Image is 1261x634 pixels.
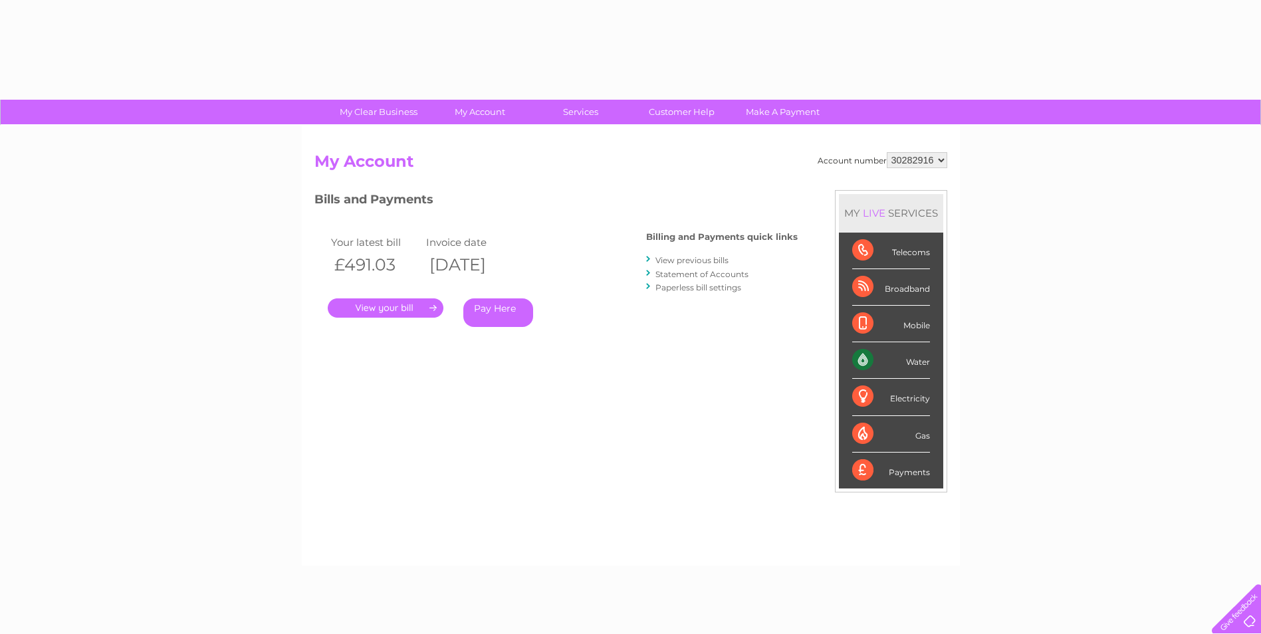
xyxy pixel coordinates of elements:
[655,269,748,279] a: Statement of Accounts
[860,207,888,219] div: LIVE
[839,194,943,232] div: MY SERVICES
[425,100,534,124] a: My Account
[852,379,930,415] div: Electricity
[526,100,635,124] a: Services
[328,251,423,278] th: £491.03
[328,233,423,251] td: Your latest bill
[852,269,930,306] div: Broadband
[852,416,930,453] div: Gas
[423,233,518,251] td: Invoice date
[852,306,930,342] div: Mobile
[852,453,930,488] div: Payments
[818,152,947,168] div: Account number
[655,282,741,292] a: Paperless bill settings
[463,298,533,327] a: Pay Here
[324,100,433,124] a: My Clear Business
[314,152,947,177] h2: My Account
[728,100,838,124] a: Make A Payment
[328,298,443,318] a: .
[655,255,729,265] a: View previous bills
[314,190,798,213] h3: Bills and Payments
[852,233,930,269] div: Telecoms
[852,342,930,379] div: Water
[627,100,737,124] a: Customer Help
[646,232,798,242] h4: Billing and Payments quick links
[423,251,518,278] th: [DATE]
